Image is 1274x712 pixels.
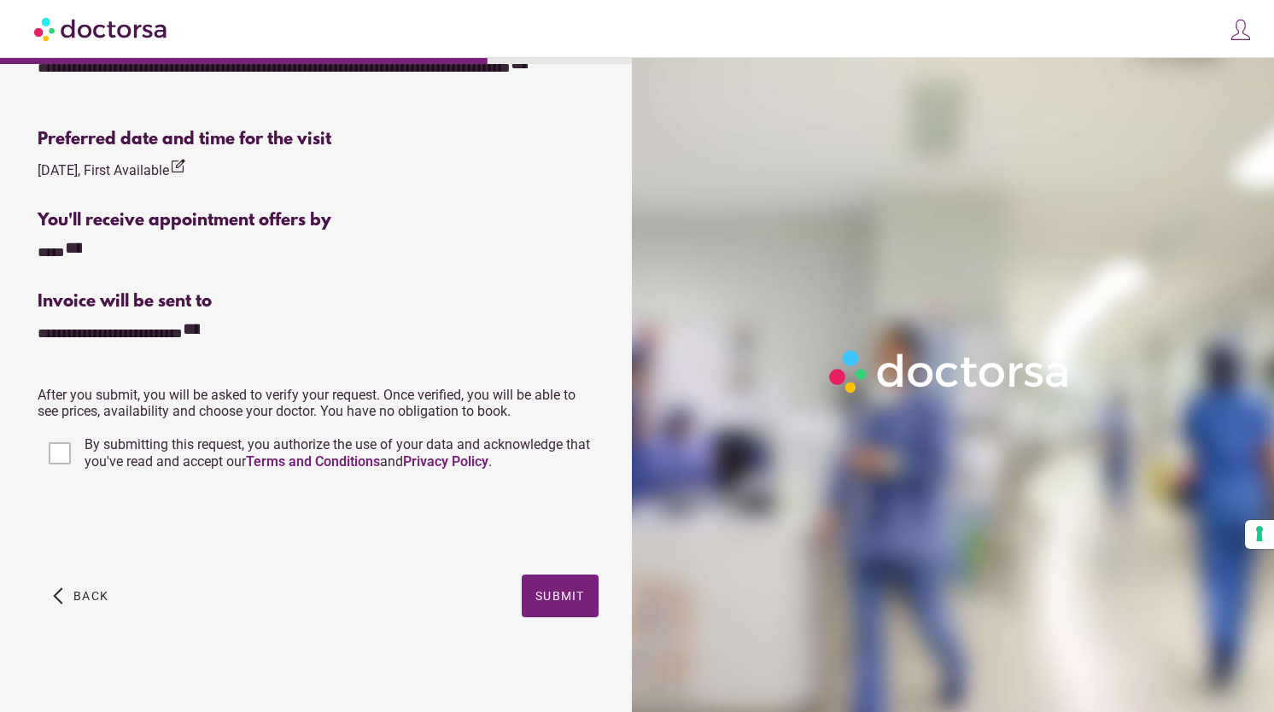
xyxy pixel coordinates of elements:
[822,343,1077,400] img: Logo-Doctorsa-trans-White-partial-flat.png
[246,453,380,470] a: Terms and Conditions
[403,453,488,470] a: Privacy Policy
[169,158,186,175] i: edit_square
[38,387,598,419] p: After you submit, you will be asked to verify your request. Once verified, you will be able to se...
[1245,520,1274,549] button: Your consent preferences for tracking technologies
[38,292,598,312] div: Invoice will be sent to
[38,130,598,149] div: Preferred date and time for the visit
[38,211,598,231] div: You'll receive appointment offers by
[38,491,297,557] iframe: reCAPTCHA
[38,158,186,181] div: [DATE], First Available
[73,589,108,603] span: Back
[535,589,585,603] span: Submit
[34,9,169,48] img: Doctorsa.com
[85,436,590,470] span: By submitting this request, you authorize the use of your data and acknowledge that you've read a...
[1229,18,1253,42] img: icons8-customer-100.png
[46,575,115,617] button: arrow_back_ios Back
[522,575,599,617] button: Submit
